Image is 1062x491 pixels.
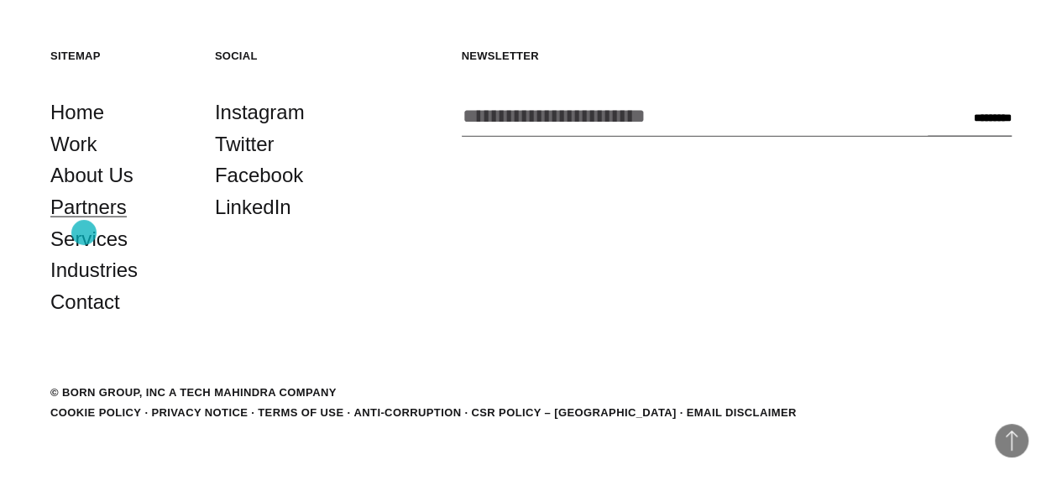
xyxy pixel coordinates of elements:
[50,254,138,286] a: Industries
[50,159,133,191] a: About Us
[151,406,248,419] a: Privacy Notice
[50,191,127,223] a: Partners
[462,49,1012,63] h5: Newsletter
[50,128,97,160] a: Work
[215,128,275,160] a: Twitter
[50,406,141,419] a: Cookie Policy
[471,406,676,419] a: CSR POLICY – [GEOGRAPHIC_DATA]
[995,424,1028,457] button: Back to Top
[353,406,461,419] a: Anti-Corruption
[215,97,305,128] a: Instagram
[50,97,104,128] a: Home
[50,384,337,401] div: © BORN GROUP, INC A Tech Mahindra Company
[50,49,190,63] h5: Sitemap
[258,406,343,419] a: Terms of Use
[215,159,303,191] a: Facebook
[50,286,120,318] a: Contact
[215,49,354,63] h5: Social
[215,191,291,223] a: LinkedIn
[50,223,128,255] a: Services
[687,406,797,419] a: Email Disclaimer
